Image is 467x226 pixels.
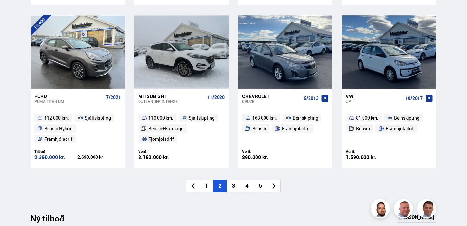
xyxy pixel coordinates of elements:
div: Verð: [242,149,285,154]
span: Bensín Hybrid [44,125,73,132]
span: Bensín [356,125,370,132]
span: 10/2017 [405,96,423,101]
a: Mitsubishi Outlander INTENSE 11/2020 110 000 km. Sjálfskipting Bensín+Rafmagn Fjórhjóladrif Verð:... [134,89,229,168]
div: Puma TITANIUM [34,99,103,104]
img: FbJEzSuNWCJXmdc-.webp [418,200,437,219]
span: 110 000 km. [148,114,173,122]
span: Framhjóladrif [44,135,72,143]
div: Cruze [242,99,301,104]
button: Opna LiveChat spjallviðmót [5,3,24,22]
img: siFngHWaQ9KaOqBr.png [395,200,414,219]
div: Mitsubishi [138,93,205,99]
div: Verð: [138,149,182,154]
span: 112 000 km. [44,114,69,122]
a: Ford Puma TITANIUM 7/2021 112 000 km. Sjálfskipting Bensín Hybrid Framhjóladrif Tilboð: 2.390.000... [31,89,125,168]
div: 2.690.000 kr. [77,155,121,159]
li: 1 [200,180,213,192]
div: 890.000 kr. [242,155,285,160]
div: 2.390.000 kr. [34,155,78,160]
span: 6/2013 [304,96,319,101]
span: Fjórhjóladrif [148,135,174,143]
span: Beinskipting [394,114,419,122]
span: 168 000 km. [252,114,277,122]
li: 4 [240,180,254,192]
li: 3 [227,180,240,192]
span: Bensín [252,125,266,132]
div: Up [346,99,402,104]
img: nhp88E3Fdnt1Opn2.png [372,200,391,219]
span: Bensín+Rafmagn [148,125,184,132]
span: Framhjóladrif [282,125,310,132]
span: Sjálfskipting [189,114,215,122]
div: 1.590.000 kr. [346,155,389,160]
span: Beinskipting [293,114,318,122]
div: Chevrolet [242,93,301,99]
a: Chevrolet Cruze 6/2013 168 000 km. Beinskipting Bensín Framhjóladrif Verð: 890.000 kr. [238,89,332,168]
div: VW [346,93,402,99]
li: 5 [254,180,267,192]
span: 81 000 km. [356,114,378,122]
div: Verð: [346,149,389,154]
div: Outlander INTENSE [138,99,205,104]
li: 2 [213,180,227,192]
span: 7/2021 [106,95,121,100]
div: 3.190.000 kr. [138,155,182,160]
span: 11/2020 [207,95,225,100]
a: VW Up 10/2017 81 000 km. Beinskipting Bensín Framhjóladrif Verð: 1.590.000 kr. [342,89,436,168]
span: Framhjóladrif [386,125,414,132]
div: Ford [34,93,103,99]
div: Tilboð: [34,149,78,154]
span: Sjálfskipting [85,114,111,122]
